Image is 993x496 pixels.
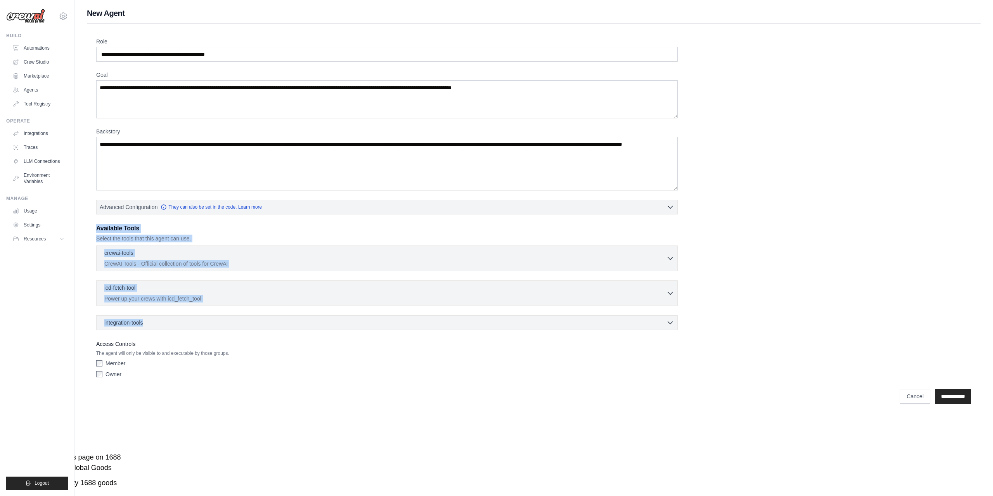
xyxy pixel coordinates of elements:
a: Agents [9,84,68,96]
p: icd-fetch-tool [104,284,135,292]
a: Tool Registry [9,98,68,110]
p: Power up your crews with icd_fetch_tool [104,295,666,302]
a: Traces [9,141,68,154]
span: Advanced Configuration [100,203,157,211]
a: Environment Variables [9,169,68,188]
span: Resources [24,236,46,242]
span: Logout [35,480,49,486]
label: Owner [106,370,121,378]
a: Settings [9,219,68,231]
a: Crew Studio [9,56,68,68]
p: Select the tools that this agent can use. [96,235,678,242]
a: They can also be set in the code. Learn more [161,204,262,210]
p: CrewAI Tools - Official collection of tools for CrewAI [104,260,666,268]
label: Member [106,359,125,367]
button: Logout [6,477,68,490]
label: Role [96,38,678,45]
h3: Available Tools [96,224,678,233]
button: icd-fetch-tool Power up your crews with icd_fetch_tool [100,284,674,302]
div: Operate [6,118,68,124]
p: crewai-tools [104,249,133,257]
img: Logo [6,9,45,24]
div: Build [6,33,68,39]
button: Advanced Configuration They can also be set in the code. Learn more [97,200,677,214]
a: Usage [9,205,68,217]
h1: New Agent [87,8,981,19]
a: Automations [9,42,68,54]
button: crewai-tools CrewAI Tools - Official collection of tools for CrewAI [100,249,674,268]
label: Backstory [96,128,678,135]
a: Integrations [9,127,68,140]
button: integration-tools [100,319,674,327]
span: integration-tools [104,319,143,327]
button: Resources [9,233,68,245]
a: Cancel [900,389,930,404]
label: Access Controls [96,339,678,349]
div: Manage [6,195,68,202]
label: Goal [96,71,678,79]
p: The agent will only be visible to and executable by those groups. [96,350,678,356]
a: LLM Connections [9,155,68,168]
a: Marketplace [9,70,68,82]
